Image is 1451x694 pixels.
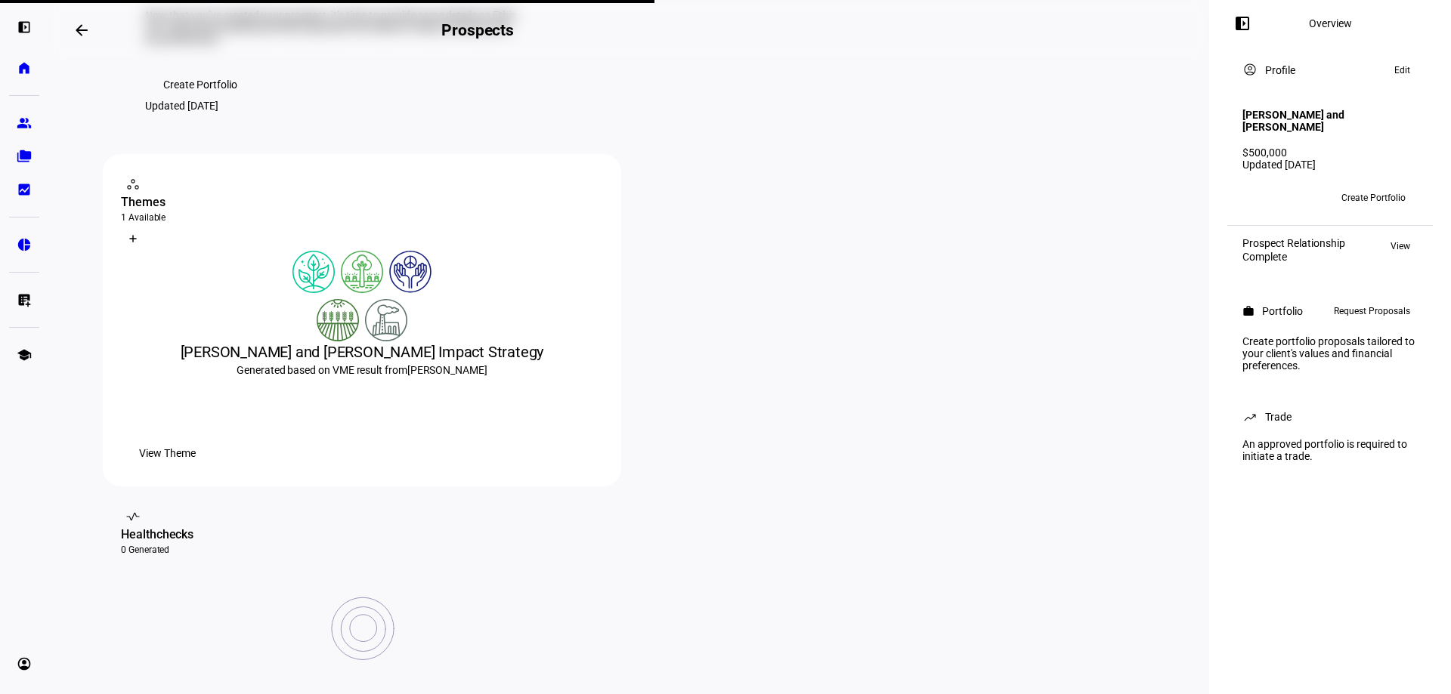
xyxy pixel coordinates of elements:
[121,211,603,224] div: 1 Available
[1383,237,1418,255] button: View
[1309,17,1352,29] div: Overview
[121,438,214,468] button: View Theme
[1242,61,1418,79] eth-panel-overview-card-header: Profile
[1242,409,1258,424] mat-icon: trending_up
[317,299,359,341] img: sustainableAgriculture.colored.svg
[125,509,141,524] mat-icon: vital_signs
[1329,186,1418,210] button: Create Portfolio
[17,237,32,252] eth-mat-symbol: pie_chart
[163,69,237,100] span: Create Portfolio
[1233,329,1427,378] div: Create portfolio proposals tailored to your client's values and financial preferences.
[9,174,39,205] a: bid_landscape
[17,149,32,164] eth-mat-symbol: folder_copy
[1233,432,1427,468] div: An approved portfolio is required to initiate a trade.
[9,108,39,138] a: group
[9,141,39,171] a: folder_copy
[9,53,39,83] a: home
[1242,408,1418,426] eth-panel-overview-card-header: Trade
[145,69,255,100] button: Create Portfolio
[17,116,32,131] eth-mat-symbol: group
[121,526,603,544] div: Healthchecks
[1265,64,1295,76] div: Profile
[1387,61,1418,79] button: Edit
[17,60,32,76] eth-mat-symbol: home
[1391,237,1410,255] span: View
[441,21,514,39] h2: Prospects
[1242,109,1418,133] h4: [PERSON_NAME] and [PERSON_NAME]
[1265,411,1292,423] div: Trade
[145,100,218,112] div: Updated [DATE]
[1242,237,1345,249] div: Prospect Relationship
[365,299,407,341] img: pollution.colored.svg
[1242,305,1255,317] mat-icon: work
[1262,305,1303,317] div: Portfolio
[121,193,603,211] div: Themes
[9,230,39,260] a: pie_chart
[1326,302,1418,320] button: Request Proposals
[407,364,487,376] span: [PERSON_NAME]
[73,21,91,39] mat-icon: arrow_backwards
[1242,62,1258,77] mat-icon: account_circle
[1341,186,1406,210] span: Create Portfolio
[1249,193,1261,203] span: TB
[1233,14,1251,32] mat-icon: left_panel_open
[125,177,141,192] mat-icon: workspaces
[17,347,32,362] eth-mat-symbol: school
[121,362,603,378] div: Generated based on VME result from
[1242,251,1345,263] div: Complete
[1394,61,1410,79] span: Edit
[17,182,32,197] eth-mat-symbol: bid_landscape
[341,251,383,293] img: deforestation.colored.svg
[139,438,196,468] span: View Theme
[17,20,32,35] eth-mat-symbol: left_panel_open
[1242,159,1418,171] div: Updated [DATE]
[292,251,335,293] img: climateChange.colored.svg
[121,544,603,556] div: 0 Generated
[1242,302,1418,320] eth-panel-overview-card-header: Portfolio
[1334,302,1410,320] span: Request Proposals
[17,292,32,307] eth-mat-symbol: list_alt_add
[389,251,432,293] img: humanRights.colored.svg
[17,656,32,671] eth-mat-symbol: account_circle
[1242,147,1418,159] div: $500,000
[121,341,603,362] div: [PERSON_NAME] and [PERSON_NAME] Impact Strategy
